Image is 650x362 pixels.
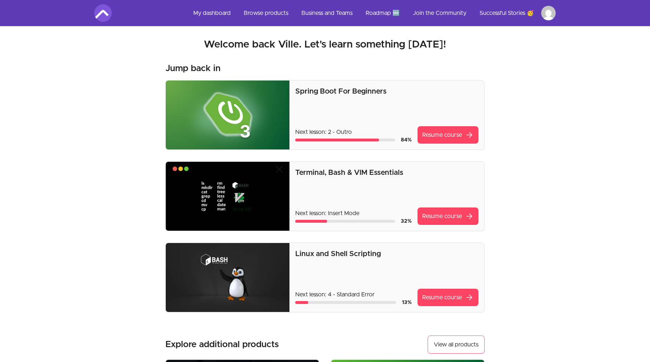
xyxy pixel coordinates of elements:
span: 84 % [401,137,412,143]
img: Product image for Terminal, Bash & VIM Essentials [166,162,289,231]
p: Next lesson: 2 - Outro [295,128,412,136]
h2: Welcome back Ville. Let's learn something [DATE]! [94,38,556,51]
p: Next lesson: Insert Mode [295,209,412,218]
span: 32 % [401,219,412,224]
a: Successful Stories 🥳 [474,4,540,22]
a: Resume coursearrow_forward [417,126,478,144]
h3: Jump back in [165,63,221,74]
p: Terminal, Bash & VIM Essentials [295,168,478,178]
img: Product image for Spring Boot For Beginners [166,81,289,149]
p: Next lesson: 4 - Standard Error [295,290,412,299]
a: Business and Teams [296,4,358,22]
a: Resume coursearrow_forward [417,289,478,306]
p: Spring Boot For Beginners [295,86,478,96]
img: Amigoscode logo [94,4,112,22]
div: Course progress [295,301,396,304]
span: arrow_forward [465,212,474,221]
img: Product image for Linux and Shell Scripting [166,243,289,312]
a: Browse products [238,4,294,22]
a: My dashboard [188,4,236,22]
div: Course progress [295,220,395,223]
nav: Main [188,4,556,22]
img: Profile image for Ville Lehtimäki [541,6,556,20]
a: Roadmap 🆕 [360,4,406,22]
span: arrow_forward [465,131,474,139]
span: 13 % [402,300,412,305]
a: View all products [428,336,485,354]
a: Resume coursearrow_forward [417,207,478,225]
p: Linux and Shell Scripting [295,249,478,259]
h3: Explore additional products [165,339,279,350]
div: Course progress [295,139,395,141]
span: arrow_forward [465,293,474,302]
a: Join the Community [407,4,472,22]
